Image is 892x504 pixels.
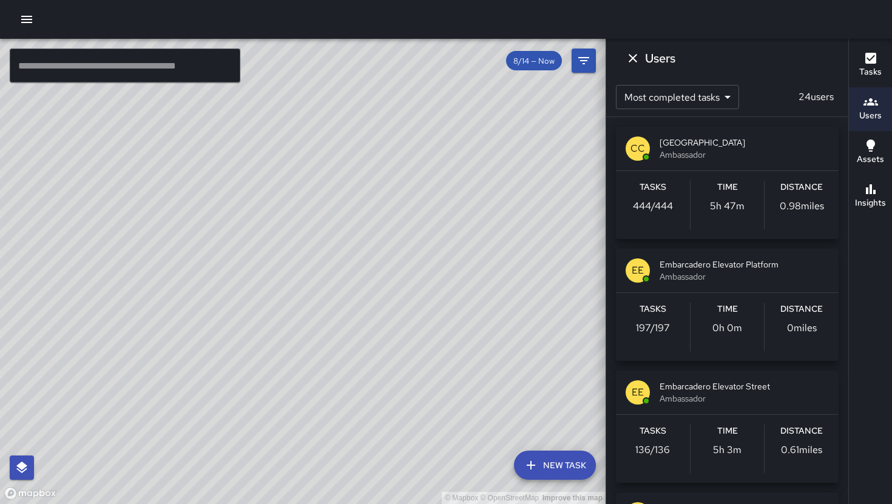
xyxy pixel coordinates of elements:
h6: Distance [780,425,823,438]
button: New Task [514,451,596,480]
span: Ambassador [660,149,829,161]
div: Most completed tasks [616,85,739,109]
p: 444 / 444 [633,199,673,213]
h6: Tasks [859,66,882,79]
p: 197 / 197 [636,321,670,335]
h6: Insights [855,197,886,210]
h6: Tasks [640,425,666,438]
p: 5h 47m [710,199,745,213]
h6: Users [859,109,882,123]
span: [GEOGRAPHIC_DATA] [660,136,829,149]
h6: Time [717,303,738,316]
span: Embarcadero Elevator Street [660,380,829,392]
button: EEEmbarcadero Elevator StreetAmbassadorTasks136/136Time5h 3mDistance0.61miles [616,371,839,483]
h6: Distance [780,181,823,194]
p: 24 users [794,90,839,104]
button: EEEmbarcadero Elevator PlatformAmbassadorTasks197/197Time0h 0mDistance0miles [616,249,839,361]
p: 5h 3m [713,443,742,457]
button: Users [849,87,892,131]
p: EE [632,263,644,278]
p: 0.98 miles [780,199,824,213]
h6: Time [717,425,738,438]
h6: Distance [780,303,823,316]
p: 0.61 miles [781,443,822,457]
button: CC[GEOGRAPHIC_DATA]AmbassadorTasks444/444Time5h 47mDistance0.98miles [616,127,839,239]
span: Ambassador [660,392,829,405]
button: Insights [849,175,892,218]
h6: Tasks [640,181,666,194]
p: CC [630,141,645,156]
button: Dismiss [621,46,645,70]
p: 0 miles [787,321,817,335]
h6: Users [645,49,675,68]
h6: Tasks [640,303,666,316]
button: Filters [572,49,596,73]
h6: Time [717,181,738,194]
span: Ambassador [660,270,829,283]
h6: Assets [857,153,884,166]
p: EE [632,385,644,400]
button: Assets [849,131,892,175]
p: 136 / 136 [635,443,670,457]
button: Tasks [849,44,892,87]
span: 8/14 — Now [506,56,562,66]
span: Embarcadero Elevator Platform [660,258,829,270]
p: 0h 0m [712,321,742,335]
